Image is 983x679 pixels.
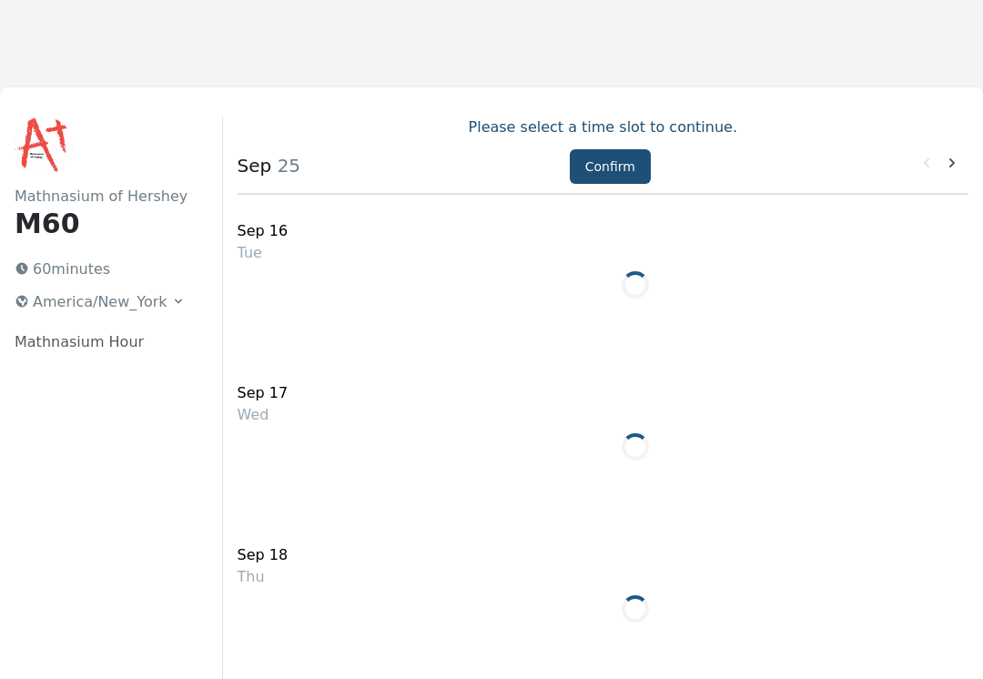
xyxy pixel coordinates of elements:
p: 60 minutes [7,255,193,284]
p: Please select a time slot to continue. [238,117,968,138]
div: Tue [238,242,289,264]
span: 25 [271,155,300,177]
p: Mathnasium Hour [15,331,193,353]
div: Thu [238,566,289,588]
div: Sep 18 [238,544,289,566]
h1: M60 [15,208,193,240]
strong: Sep [238,155,272,177]
div: Sep 17 [238,382,289,404]
button: America/New_York [7,288,193,317]
div: Wed [238,404,289,426]
h2: Mathnasium of Hershey [15,186,193,208]
div: Sep 16 [238,220,289,242]
button: Confirm [570,149,651,184]
img: Mathnasium of Hershey [15,117,73,175]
